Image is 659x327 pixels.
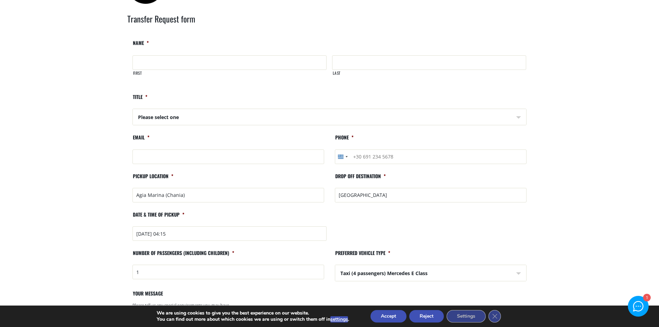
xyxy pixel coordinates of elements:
label: Phone [335,134,354,146]
button: Accept [370,310,406,323]
label: Date & time of pickup [132,211,184,224]
label: First [133,70,327,82]
div: 1 [643,294,650,302]
p: You can find out more about which cookies we are using or switch them off in . [157,316,349,323]
label: Email [132,134,149,146]
label: Title [132,94,147,106]
label: Name [132,40,149,52]
label: Drop off destination [335,173,386,185]
input: +30 691 234 5678 [335,149,527,164]
label: Your message [132,290,163,302]
button: Close GDPR Cookie Banner [488,310,501,323]
label: Number of passengers (including children) [132,250,234,262]
p: We are using cookies to give you the best experience on our website. [157,310,349,316]
button: settings [330,316,348,323]
span: Taxi (4 passengers) Mercedes E Class [335,265,526,282]
h2: Transfer Request form [127,13,532,34]
label: Pickup location [132,173,173,185]
label: Preferred vehicle type [335,250,390,262]
div: Please tell us any special requirements you may have. [132,302,527,311]
button: Settings [447,310,486,323]
label: Last [332,70,526,82]
span: Please select one [133,109,526,126]
button: Reject [409,310,444,323]
button: Selected country [335,150,350,164]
